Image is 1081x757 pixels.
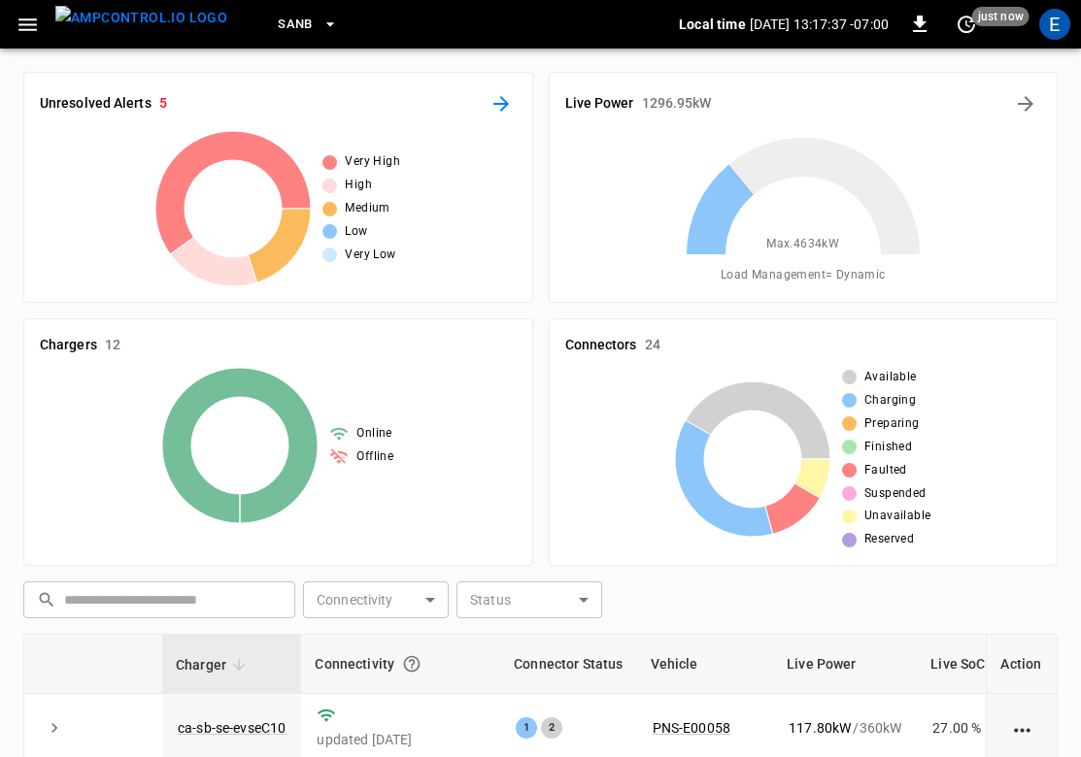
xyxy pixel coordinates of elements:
h6: Live Power [565,93,634,115]
div: profile-icon [1039,9,1070,40]
span: Charger [176,653,252,676]
h6: Chargers [40,335,97,356]
span: Very Low [345,246,395,265]
span: Medium [345,199,389,218]
p: [DATE] 13:17:37 -07:00 [750,15,889,34]
th: Action [986,635,1057,694]
span: Very High [345,152,400,172]
span: just now [972,7,1030,26]
span: Faulted [864,461,907,480]
div: Connectivity [315,646,487,681]
span: Max. 4634 kW [766,235,839,254]
h6: 12 [105,335,120,356]
p: updated [DATE] [317,730,485,749]
button: Energy Overview [1010,88,1041,119]
h6: 1296.95 kW [642,93,712,115]
th: Live Power [773,635,917,694]
div: 1 [516,717,537,739]
span: Available [864,368,917,387]
span: Preparing [864,414,920,434]
button: All Alerts [486,88,517,119]
span: Online [356,424,391,444]
span: High [345,176,372,195]
span: Suspended [864,484,927,504]
th: Live SoC [917,635,1054,694]
div: action cell options [1010,718,1034,738]
th: Connector Status [500,635,636,694]
button: expand row [40,713,69,742]
span: Offline [356,447,393,467]
p: Local time [679,15,746,34]
div: 2 [541,717,562,739]
span: Charging [864,391,916,411]
p: 117.80 kW [789,718,851,738]
h6: 24 [645,335,660,356]
h6: Connectors [565,335,637,356]
th: Vehicle [637,635,774,694]
h6: 5 [159,93,167,115]
span: Low [345,222,367,242]
span: Finished [864,438,912,457]
button: Connection between the charger and our software. [394,646,429,681]
button: SanB [270,6,346,44]
a: PNS-E00058 [653,720,731,736]
h6: Unresolved Alerts [40,93,152,115]
div: / 360 kW [789,718,901,738]
span: Unavailable [864,507,930,526]
a: ca-sb-se-evseC10 [178,720,286,736]
button: set refresh interval [951,9,982,40]
span: Reserved [864,530,914,549]
span: SanB [278,14,313,36]
span: Load Management = Dynamic [721,266,886,285]
img: ampcontrol.io logo [55,6,227,30]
